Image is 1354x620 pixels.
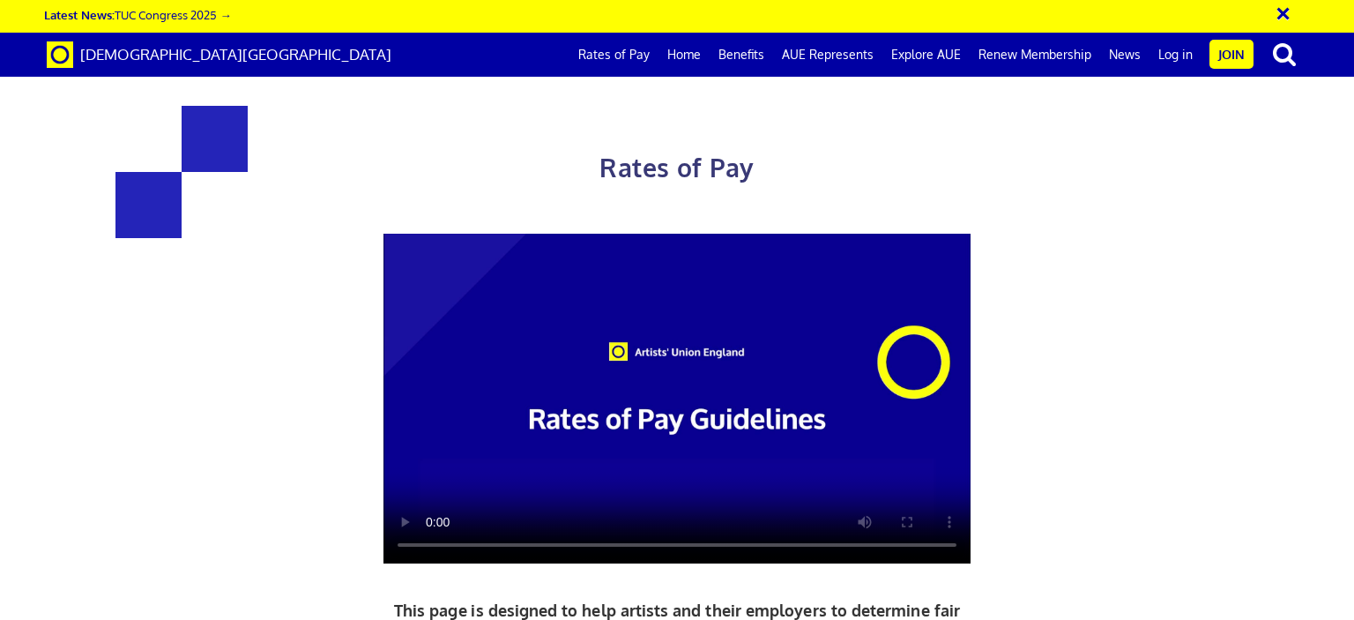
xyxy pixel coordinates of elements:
[599,152,754,183] span: Rates of Pay
[569,33,658,77] a: Rates of Pay
[970,33,1100,77] a: Renew Membership
[1149,33,1201,77] a: Log in
[44,7,115,22] strong: Latest News:
[44,7,231,22] a: Latest News:TUC Congress 2025 →
[710,33,773,77] a: Benefits
[658,33,710,77] a: Home
[882,33,970,77] a: Explore AUE
[1209,40,1254,69] a: Join
[1257,35,1312,72] button: search
[1100,33,1149,77] a: News
[80,45,391,63] span: [DEMOGRAPHIC_DATA][GEOGRAPHIC_DATA]
[33,33,405,77] a: Brand [DEMOGRAPHIC_DATA][GEOGRAPHIC_DATA]
[773,33,882,77] a: AUE Represents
